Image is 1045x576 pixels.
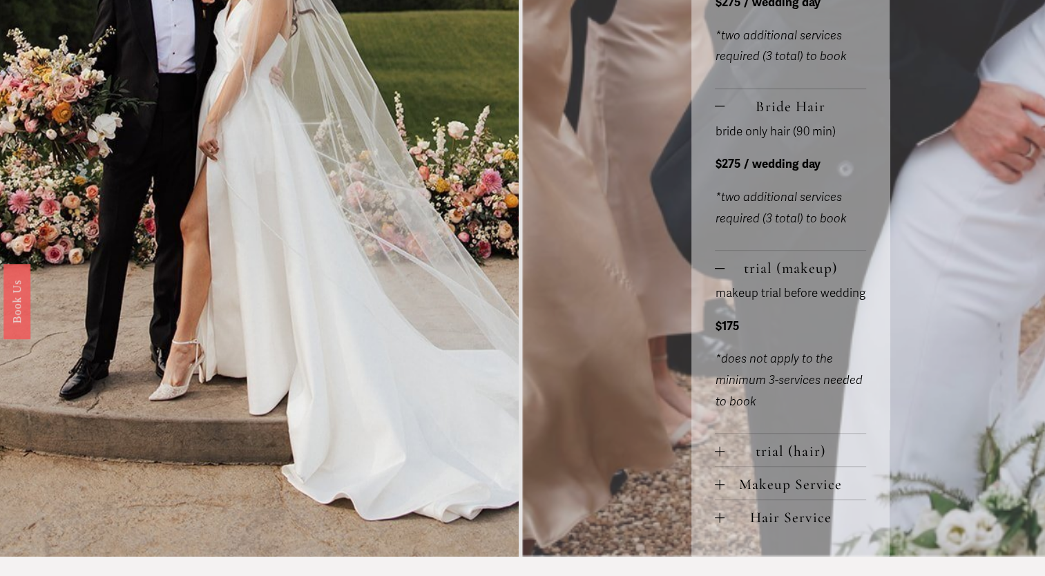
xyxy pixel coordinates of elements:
[725,475,866,493] span: Makeup Service
[715,251,866,283] button: trial (makeup)
[725,442,866,460] span: trial (hair)
[715,434,866,466] button: trial (hair)
[715,319,739,334] strong: $175
[715,122,866,143] p: bride only hair (90 min)
[715,283,866,433] div: trial (makeup)
[715,467,866,499] button: Makeup Service
[715,122,866,250] div: Bride Hair
[715,157,820,171] strong: $275 / wedding day
[715,190,846,226] em: *two additional services required (3 total) to book
[725,259,866,277] span: trial (makeup)
[715,28,846,64] em: *two additional services required (3 total) to book
[715,352,862,408] em: *does not apply to the minimum 3-services needed to book
[3,264,30,339] a: Book Us
[715,500,866,532] button: Hair Service
[715,89,866,122] button: Bride Hair
[725,508,866,526] span: Hair Service
[725,97,866,115] span: Bride Hair
[715,283,866,305] p: makeup trial before wedding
